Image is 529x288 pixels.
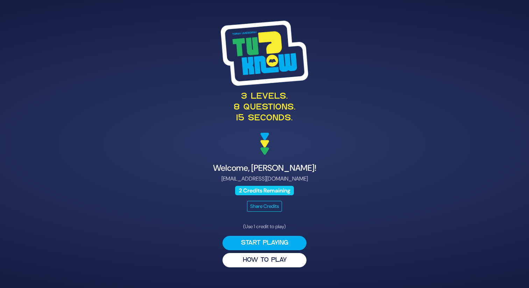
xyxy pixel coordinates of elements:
[94,91,435,124] p: 3 levels. 8 questions. 15 seconds.
[235,186,294,195] span: 2 Credits Remaining
[223,223,306,230] p: (Use 1 credit to play)
[260,133,269,155] img: decoration arrows
[223,236,306,250] button: Start Playing
[221,21,308,86] img: Tournament Logo
[94,175,435,183] p: [EMAIL_ADDRESS][DOMAIN_NAME]
[94,163,435,173] h4: Welcome, [PERSON_NAME]!
[223,253,306,267] button: HOW TO PLAY
[247,201,282,212] button: Share Credits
